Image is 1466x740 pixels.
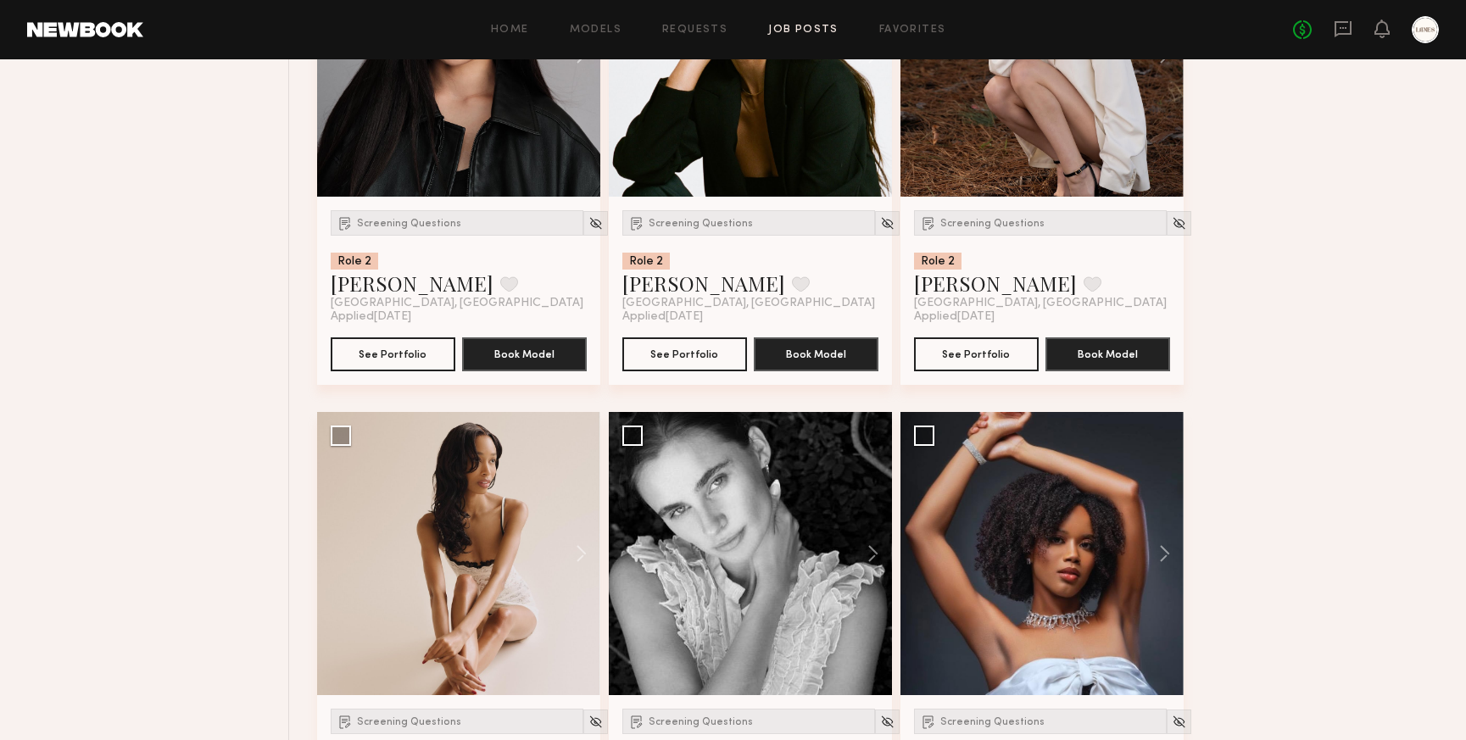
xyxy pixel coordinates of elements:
a: Book Model [462,346,587,360]
div: Applied [DATE] [331,310,587,324]
img: Unhide Model [880,715,895,729]
a: Favorites [879,25,946,36]
span: [GEOGRAPHIC_DATA], [GEOGRAPHIC_DATA] [622,297,875,310]
div: Applied [DATE] [622,310,878,324]
a: Book Model [754,346,878,360]
img: Unhide Model [588,216,603,231]
a: Job Posts [768,25,839,36]
img: Unhide Model [880,216,895,231]
img: Submission Icon [920,713,937,730]
button: See Portfolio [331,337,455,371]
a: [PERSON_NAME] [622,270,785,297]
div: Applied [DATE] [914,310,1170,324]
span: [GEOGRAPHIC_DATA], [GEOGRAPHIC_DATA] [331,297,583,310]
button: Book Model [1045,337,1170,371]
img: Submission Icon [337,214,354,231]
img: Submission Icon [337,713,354,730]
div: Role 2 [622,253,670,270]
button: See Portfolio [622,337,747,371]
div: Role 2 [914,253,962,270]
a: Requests [662,25,727,36]
img: Unhide Model [588,715,603,729]
span: Screening Questions [649,219,753,229]
span: Screening Questions [357,219,461,229]
a: Models [570,25,622,36]
span: Screening Questions [649,717,753,727]
img: Submission Icon [920,214,937,231]
img: Unhide Model [1172,216,1186,231]
span: Screening Questions [940,717,1045,727]
span: [GEOGRAPHIC_DATA], [GEOGRAPHIC_DATA] [914,297,1167,310]
img: Submission Icon [628,713,645,730]
button: Book Model [754,337,878,371]
img: Unhide Model [1172,715,1186,729]
a: [PERSON_NAME] [914,270,1077,297]
button: See Portfolio [914,337,1039,371]
a: Book Model [1045,346,1170,360]
div: Role 2 [331,253,378,270]
span: Screening Questions [940,219,1045,229]
img: Submission Icon [628,214,645,231]
span: Screening Questions [357,717,461,727]
a: [PERSON_NAME] [331,270,493,297]
button: Book Model [462,337,587,371]
a: Home [491,25,529,36]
